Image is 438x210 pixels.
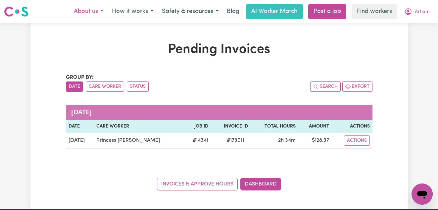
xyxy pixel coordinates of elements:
[127,81,149,92] button: sort invoices by paid status
[344,135,370,146] button: Actions
[412,184,433,205] iframe: Button to launch messaging window
[184,120,211,133] th: Job ID
[66,75,94,80] span: Group by:
[352,4,397,19] a: Find workers
[211,120,251,133] th: Invoice ID
[4,4,28,19] a: Careseekers logo
[94,133,184,149] td: Princess [PERSON_NAME]
[342,81,372,92] button: Export
[223,4,243,19] a: Blog
[66,105,372,120] caption: [DATE]
[332,120,372,133] th: Actions
[94,120,184,133] th: Care Worker
[66,120,94,133] th: Date
[246,4,303,19] a: AI Worker Match
[400,5,434,19] button: My Account
[157,178,238,190] a: Invoices & Approve Hours
[66,81,83,92] button: sort invoices by date
[310,81,341,92] button: Search
[240,178,281,190] a: Dashboard
[415,8,430,16] span: Arham
[298,120,332,133] th: Amount
[184,133,211,149] td: # 14341
[66,42,372,58] h1: Pending Invoices
[251,120,298,133] th: Total Hours
[66,133,94,149] td: [DATE]
[108,5,158,19] button: How it works
[298,133,332,149] td: $ 128.37
[278,138,296,143] span: 2 hours 34 minutes
[308,4,346,19] a: Post a job
[4,6,28,18] img: Careseekers logo
[86,81,124,92] button: sort invoices by care worker
[158,5,223,19] button: Safety & resources
[223,136,248,144] span: # 173011
[70,5,108,19] button: About us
